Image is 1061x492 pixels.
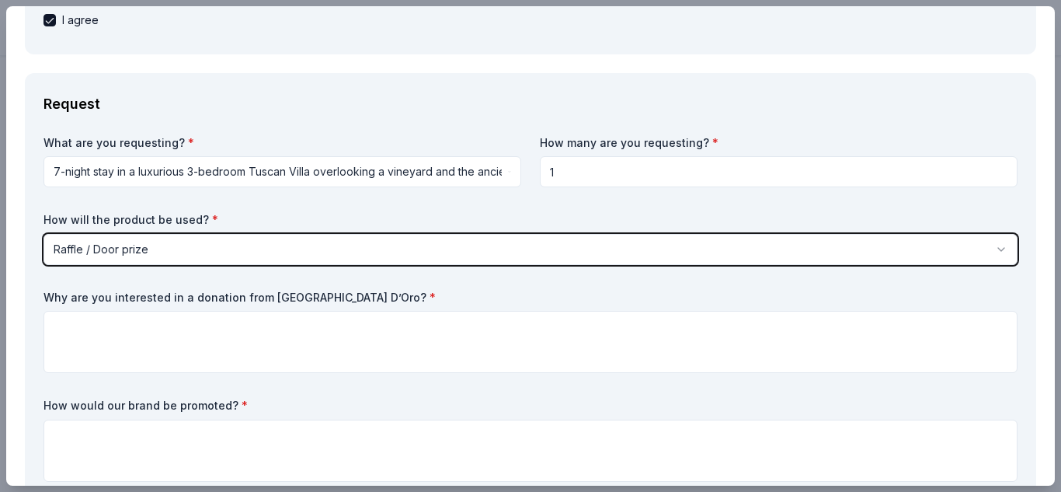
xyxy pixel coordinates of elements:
div: Request [43,92,1018,117]
span: I agree [62,11,99,30]
label: Why are you interested in a donation from [GEOGRAPHIC_DATA] D’Oro? [43,290,1018,305]
label: How would our brand be promoted? [43,398,1018,413]
label: How will the product be used? [43,212,1018,228]
label: What are you requesting? [43,135,521,151]
label: How many are you requesting? [540,135,1018,151]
